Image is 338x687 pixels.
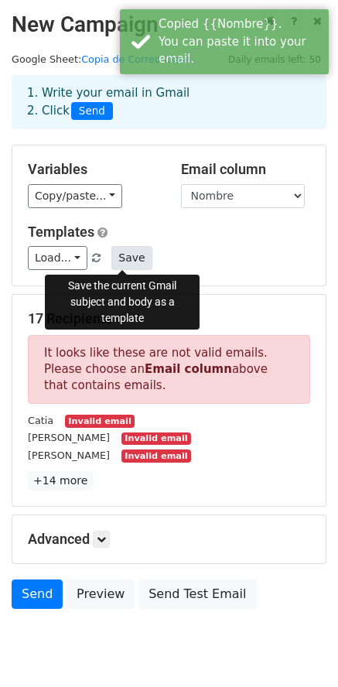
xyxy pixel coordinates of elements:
a: Copia de Correo Clase [81,53,190,65]
span: Send [71,102,113,121]
a: +14 more [28,471,93,490]
small: Google Sheet: [12,53,191,65]
div: Copied {{Nombre}}. You can paste it into your email. [159,15,323,68]
small: Invalid email [121,449,191,463]
p: It looks like these are not valid emails. Please choose an above that contains emails. [28,335,310,404]
h2: New Campaign [12,12,326,38]
div: Save the current Gmail subject and body as a template [45,275,200,330]
small: [PERSON_NAME] [28,449,110,461]
strong: Email column [145,362,232,376]
button: Save [111,246,152,270]
a: Load... [28,246,87,270]
small: Invalid email [65,415,135,428]
a: Templates [28,224,94,240]
small: Catia [28,415,53,426]
h5: Email column [181,161,311,178]
h5: Variables [28,161,158,178]
a: Send Test Email [138,579,256,609]
h5: Advanced [28,531,310,548]
small: [PERSON_NAME] [28,432,110,443]
div: 1. Write your email in Gmail 2. Click [15,84,323,120]
small: Invalid email [121,432,191,446]
a: Send [12,579,63,609]
h5: 17 Recipients [28,310,310,327]
a: Preview [67,579,135,609]
a: Copy/paste... [28,184,122,208]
